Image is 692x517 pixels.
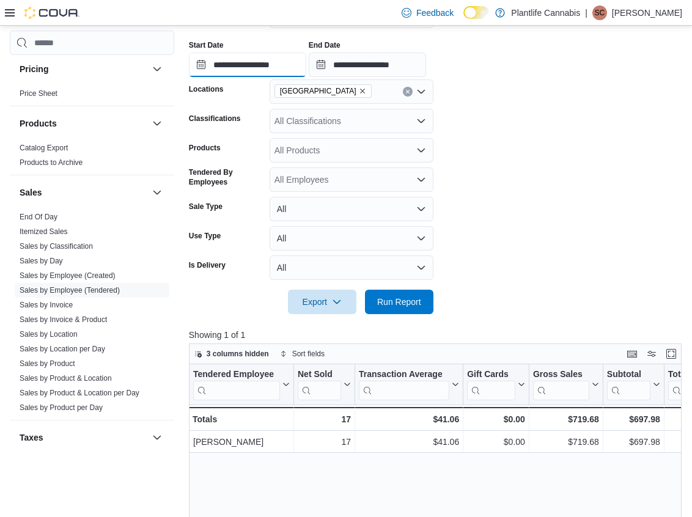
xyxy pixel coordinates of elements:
[189,167,265,187] label: Tendered By Employees
[20,301,73,309] a: Sales by Invoice
[20,300,73,310] span: Sales by Invoice
[298,412,351,427] div: 17
[20,431,147,444] button: Taxes
[359,87,366,95] button: Remove Spruce Grove from selection in this group
[585,5,587,20] p: |
[20,241,93,251] span: Sales by Classification
[20,286,120,295] a: Sales by Employee (Tendered)
[20,345,105,353] a: Sales by Location per Day
[20,431,43,444] h3: Taxes
[189,53,306,77] input: Press the down key to open a popover containing a calendar.
[20,89,57,98] a: Price Sheet
[20,329,78,339] span: Sales by Location
[416,116,426,126] button: Open list of options
[10,141,174,175] div: Products
[298,369,341,400] div: Net Sold
[24,7,79,19] img: Cova
[416,7,454,19] span: Feedback
[463,19,464,20] span: Dark Mode
[20,373,112,383] span: Sales by Product & Location
[20,186,147,199] button: Sales
[511,5,580,20] p: Plantlife Cannabis
[20,359,75,368] a: Sales by Product
[20,330,78,339] a: Sales by Location
[189,84,224,94] label: Locations
[359,369,449,400] div: Transaction Average
[189,40,224,50] label: Start Date
[193,435,290,449] div: [PERSON_NAME]
[275,346,329,361] button: Sort fields
[150,430,164,445] button: Taxes
[592,5,607,20] div: Sebastian Cardinal
[288,290,356,314] button: Export
[416,145,426,155] button: Open list of options
[20,388,139,398] span: Sales by Product & Location per Day
[270,255,433,280] button: All
[20,63,48,75] h3: Pricing
[607,369,650,381] div: Subtotal
[20,271,116,280] span: Sales by Employee (Created)
[189,202,223,211] label: Sale Type
[467,435,525,449] div: $0.00
[20,315,107,324] a: Sales by Invoice & Product
[189,329,686,341] p: Showing 1 of 1
[20,117,147,130] button: Products
[298,369,351,400] button: Net Sold
[463,6,489,19] input: Dark Mode
[612,5,682,20] p: [PERSON_NAME]
[20,344,105,354] span: Sales by Location per Day
[20,143,68,153] span: Catalog Export
[20,158,83,167] a: Products to Archive
[533,369,589,381] div: Gross Sales
[193,412,290,427] div: Totals
[359,369,459,400] button: Transaction Average
[189,114,241,123] label: Classifications
[625,346,639,361] button: Keyboard shortcuts
[607,369,660,400] button: Subtotal
[467,412,525,427] div: $0.00
[377,296,421,308] span: Run Report
[20,389,139,397] a: Sales by Product & Location per Day
[416,175,426,185] button: Open list of options
[359,369,449,381] div: Transaction Average
[10,86,174,106] div: Pricing
[20,285,120,295] span: Sales by Employee (Tendered)
[20,186,42,199] h3: Sales
[270,226,433,251] button: All
[189,231,221,241] label: Use Type
[20,63,147,75] button: Pricing
[150,185,164,200] button: Sales
[644,346,659,361] button: Display options
[309,40,340,50] label: End Date
[403,87,413,97] button: Clear input
[298,435,351,449] div: 17
[664,346,679,361] button: Enter fullscreen
[20,212,57,222] span: End Of Day
[416,87,426,97] button: Open list of options
[150,62,164,76] button: Pricing
[193,369,280,381] div: Tendered Employee
[274,84,372,98] span: Spruce Grove
[533,369,589,400] div: Gross Sales
[280,85,356,97] span: [GEOGRAPHIC_DATA]
[193,369,280,400] div: Tendered Employee
[533,412,599,427] div: $719.68
[607,369,650,400] div: Subtotal
[397,1,458,25] a: Feedback
[20,403,103,412] a: Sales by Product per Day
[193,369,290,400] button: Tendered Employee
[190,346,274,361] button: 3 columns hidden
[150,116,164,131] button: Products
[467,369,515,400] div: Gift Card Sales
[20,242,93,251] a: Sales by Classification
[298,369,341,381] div: Net Sold
[20,117,57,130] h3: Products
[292,349,325,359] span: Sort fields
[607,412,660,427] div: $697.98
[20,144,68,152] a: Catalog Export
[20,257,63,265] a: Sales by Day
